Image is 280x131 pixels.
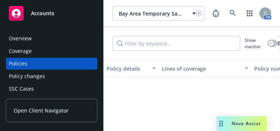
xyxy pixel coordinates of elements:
button: Policy details [104,60,159,77]
div: Policy changes [9,70,45,82]
div: Policies [9,58,27,70]
span: Nova Assist [232,120,261,127]
a: Search [225,6,240,21]
span: Show inactive [245,37,265,50]
div: Drag to move [217,116,226,131]
a: Overview [6,33,97,44]
a: Policy changes [6,70,97,82]
input: Filter by keyword... [113,36,240,51]
button: Nova Assist [217,116,267,131]
div: SSC Cases [9,83,34,95]
a: SSC Cases [6,83,97,95]
button: Bay Area Temporary Sanitation, Inc. [113,6,205,21]
button: Lines of coverage [159,60,251,77]
div: Coverage [9,45,32,57]
div: Overview [9,33,32,44]
a: Policies [6,58,97,70]
a: Report a Bug [208,6,223,21]
div: Lines of coverage [162,65,240,73]
a: Switch app [242,6,257,21]
a: Coverage [6,45,97,57]
span: Bay Area Temporary Sanitation, Inc. [119,10,183,17]
a: Accounts [6,3,97,24]
span: Open Client Navigator [14,107,69,114]
a: Start snowing [191,6,206,21]
span: Accounts [31,10,54,16]
div: Policy details [107,65,148,73]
